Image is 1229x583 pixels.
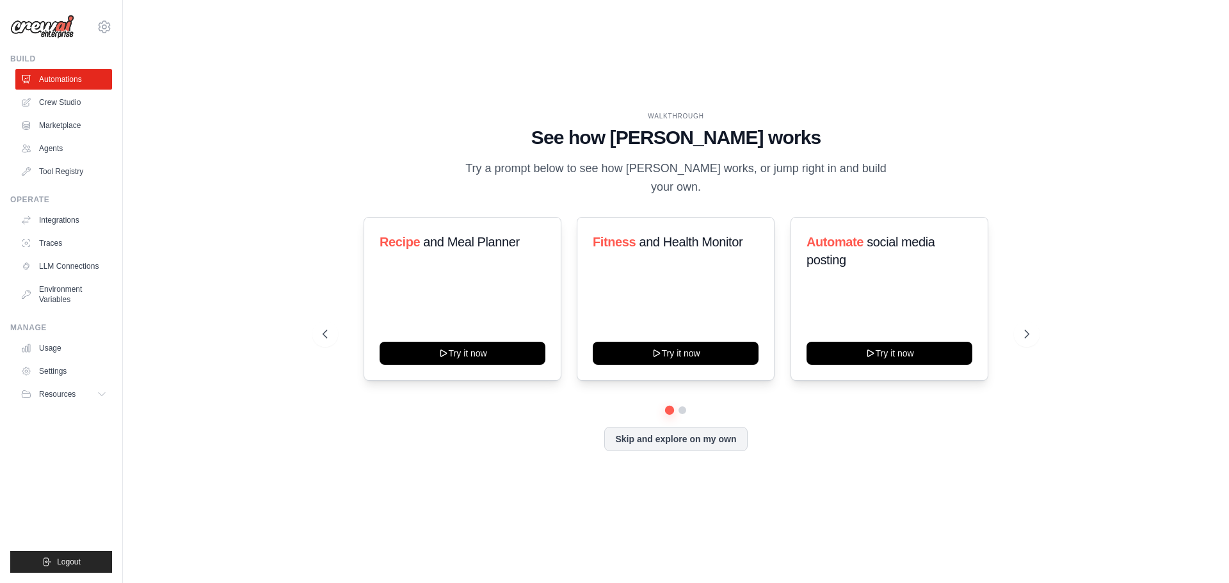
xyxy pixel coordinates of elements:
a: Integrations [15,210,112,230]
span: Logout [57,557,81,567]
button: Resources [15,384,112,404]
a: Crew Studio [15,92,112,113]
button: Skip and explore on my own [604,427,747,451]
div: Build [10,54,112,64]
button: Try it now [380,342,545,365]
a: Tool Registry [15,161,112,182]
a: Environment Variables [15,279,112,310]
span: and Health Monitor [639,235,743,249]
span: Resources [39,389,76,399]
iframe: Chat Widget [1165,522,1229,583]
a: LLM Connections [15,256,112,276]
span: social media posting [807,235,935,267]
span: Fitness [593,235,636,249]
button: Logout [10,551,112,573]
a: Usage [15,338,112,358]
a: Agents [15,138,112,159]
span: Automate [807,235,864,249]
button: Try it now [593,342,759,365]
a: Settings [15,361,112,381]
img: Logo [10,15,74,39]
div: WALKTHROUGH [323,111,1029,121]
h1: See how [PERSON_NAME] works [323,126,1029,149]
a: Traces [15,233,112,253]
a: Automations [15,69,112,90]
a: Marketplace [15,115,112,136]
button: Try it now [807,342,972,365]
span: Recipe [380,235,420,249]
div: Manage [10,323,112,333]
span: and Meal Planner [423,235,519,249]
div: Operate [10,195,112,205]
p: Try a prompt below to see how [PERSON_NAME] works, or jump right in and build your own. [461,159,891,197]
